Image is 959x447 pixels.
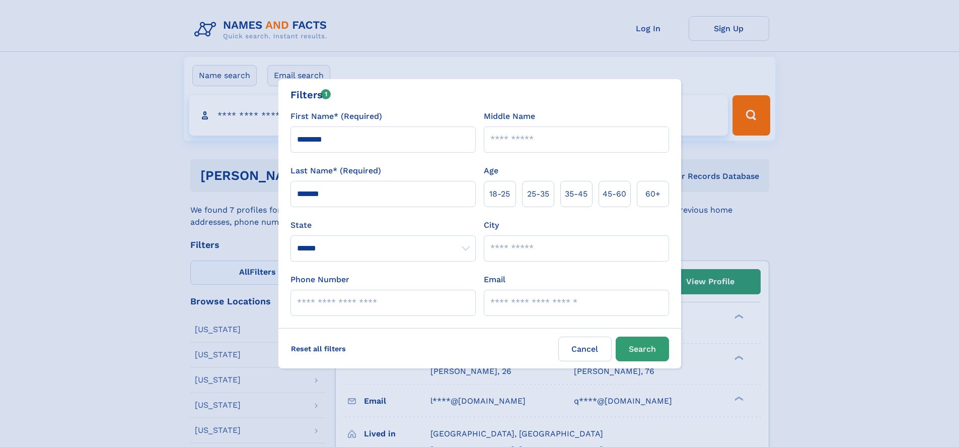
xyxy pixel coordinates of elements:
label: Middle Name [484,110,535,122]
label: Reset all filters [284,337,352,361]
span: 35‑45 [565,188,587,200]
label: City [484,219,499,231]
label: First Name* (Required) [290,110,382,122]
label: State [290,219,476,231]
div: Filters [290,87,331,102]
label: Email [484,274,505,286]
span: 60+ [645,188,660,200]
span: 45‑60 [603,188,626,200]
label: Age [484,165,498,177]
button: Search [616,337,669,361]
label: Last Name* (Required) [290,165,381,177]
span: 18‑25 [489,188,510,200]
label: Cancel [558,337,612,361]
span: 25‑35 [527,188,549,200]
label: Phone Number [290,274,349,286]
